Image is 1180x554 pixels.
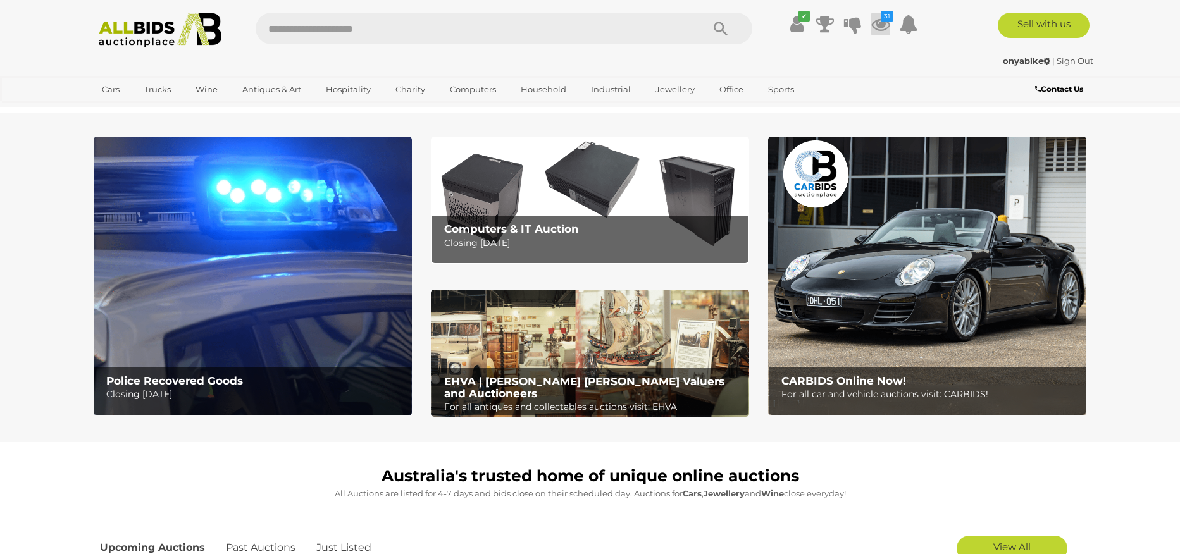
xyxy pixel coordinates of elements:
img: Computers & IT Auction [431,137,749,264]
a: onyabike [1003,56,1052,66]
a: Trucks [136,79,179,100]
a: Sell with us [998,13,1090,38]
img: EHVA | Evans Hastings Valuers and Auctioneers [431,290,749,417]
i: 31 [881,11,893,22]
a: Computers [442,79,504,100]
b: Contact Us [1035,84,1083,94]
b: CARBIDS Online Now! [781,374,906,387]
a: Hospitality [318,79,379,100]
strong: Wine [761,488,784,498]
a: Sports [760,79,802,100]
strong: Cars [683,488,702,498]
a: Cars [94,79,128,100]
a: Charity [387,79,433,100]
a: Wine [187,79,226,100]
strong: Jewellery [704,488,745,498]
a: Industrial [583,79,639,100]
a: Contact Us [1035,82,1086,96]
img: Police Recovered Goods [94,137,412,416]
a: CARBIDS Online Now! CARBIDS Online Now! For all car and vehicle auctions visit: CARBIDS! [768,137,1086,416]
a: Household [512,79,574,100]
p: Closing [DATE] [106,386,404,402]
img: Allbids.com.au [92,13,229,47]
span: View All [993,541,1031,553]
b: Computers & IT Auction [444,223,579,235]
p: Closing [DATE] [444,235,742,251]
a: EHVA | Evans Hastings Valuers and Auctioneers EHVA | [PERSON_NAME] [PERSON_NAME] Valuers and Auct... [431,290,749,417]
a: Jewellery [647,79,703,100]
p: For all antiques and collectables auctions visit: EHVA [444,399,742,415]
a: 31 [871,13,890,35]
h1: Australia's trusted home of unique online auctions [100,467,1081,485]
a: Antiques & Art [234,79,309,100]
i: ✔ [798,11,810,22]
a: Computers & IT Auction Computers & IT Auction Closing [DATE] [431,137,749,264]
button: Search [689,13,752,44]
p: All Auctions are listed for 4-7 days and bids close on their scheduled day. Auctions for , and cl... [100,486,1081,501]
a: Police Recovered Goods Police Recovered Goods Closing [DATE] [94,137,412,416]
a: ✔ [788,13,807,35]
a: Office [711,79,752,100]
span: | [1052,56,1055,66]
p: For all car and vehicle auctions visit: CARBIDS! [781,386,1079,402]
img: CARBIDS Online Now! [768,137,1086,416]
a: Sign Out [1057,56,1093,66]
strong: onyabike [1003,56,1050,66]
b: Police Recovered Goods [106,374,243,387]
b: EHVA | [PERSON_NAME] [PERSON_NAME] Valuers and Auctioneers [444,375,724,400]
a: [GEOGRAPHIC_DATA] [94,100,200,121]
